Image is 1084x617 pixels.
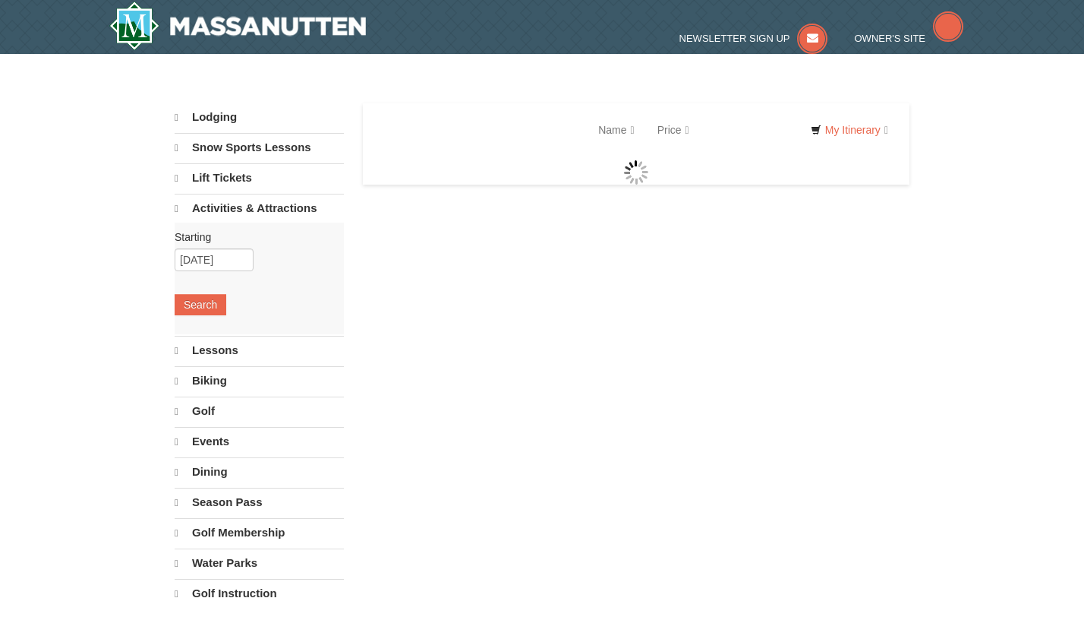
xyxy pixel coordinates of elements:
a: Golf Membership [175,518,344,547]
a: Newsletter Sign Up [679,33,828,44]
a: Massanutten Resort [109,2,366,50]
a: Water Parks [175,549,344,577]
a: Name [587,115,645,145]
a: Lessons [175,336,344,365]
span: Newsletter Sign Up [679,33,790,44]
a: Dining [175,457,344,486]
a: Golf [175,397,344,426]
a: Price [646,115,701,145]
a: Lodging [175,103,344,131]
a: Lift Tickets [175,163,344,192]
img: wait gif [624,160,648,185]
a: Owner's Site [855,33,964,44]
a: Events [175,427,344,456]
a: Golf Instruction [175,579,344,608]
label: Starting [175,229,332,245]
a: Activities & Attractions [175,194,344,223]
button: Search [175,294,226,315]
img: Massanutten Resort Logo [109,2,366,50]
a: Snow Sports Lessons [175,133,344,162]
a: Season Pass [175,488,344,517]
a: My Itinerary [801,119,898,141]
span: Owner's Site [855,33,926,44]
a: Biking [175,366,344,395]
